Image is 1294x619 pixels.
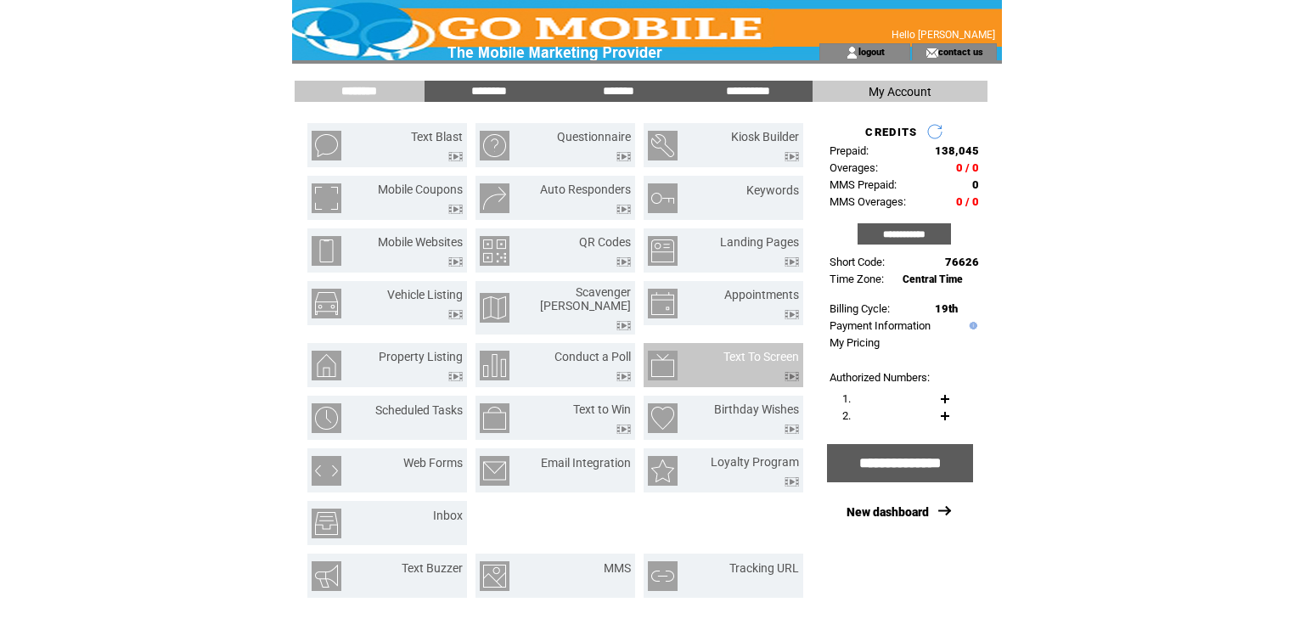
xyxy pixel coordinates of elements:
a: Kiosk Builder [731,130,799,143]
a: Keywords [746,183,799,197]
a: Auto Responders [540,183,631,196]
img: help.gif [965,322,977,329]
img: video.png [616,372,631,381]
a: Landing Pages [720,235,799,249]
a: Questionnaire [557,130,631,143]
img: landing-pages.png [648,236,678,266]
img: account_icon.gif [846,46,858,59]
img: video.png [448,257,463,267]
img: mobile-coupons.png [312,183,341,213]
img: video.png [785,152,799,161]
img: video.png [785,310,799,319]
img: text-to-win.png [480,403,509,433]
a: Appointments [724,288,799,301]
a: logout [858,46,885,57]
span: 1. [842,392,851,405]
img: auto-responders.png [480,183,509,213]
span: My Account [869,85,931,98]
img: appointments.png [648,289,678,318]
img: loyalty-program.png [648,456,678,486]
a: Vehicle Listing [387,288,463,301]
span: CREDITS [865,126,917,138]
span: 19th [935,302,958,315]
span: MMS Overages: [830,195,906,208]
span: Billing Cycle: [830,302,890,315]
a: Payment Information [830,319,931,332]
img: video.png [785,477,799,487]
a: My Pricing [830,336,880,349]
img: text-to-screen.png [648,351,678,380]
span: 0 / 0 [956,195,979,208]
a: Loyalty Program [711,455,799,469]
img: mms.png [480,561,509,591]
span: MMS Prepaid: [830,178,897,191]
a: QR Codes [579,235,631,249]
img: email-integration.png [480,456,509,486]
a: Text Buzzer [402,561,463,575]
a: New dashboard [847,505,929,519]
img: video.png [616,425,631,434]
span: Time Zone: [830,273,884,285]
span: Central Time [903,273,963,285]
img: video.png [448,205,463,214]
img: questionnaire.png [480,131,509,160]
img: keywords.png [648,183,678,213]
span: 2. [842,409,851,422]
img: inbox.png [312,509,341,538]
img: video.png [785,425,799,434]
a: Web Forms [403,456,463,470]
a: Inbox [433,509,463,522]
img: video.png [448,310,463,319]
img: mobile-websites.png [312,236,341,266]
a: Text to Win [573,402,631,416]
img: video.png [448,372,463,381]
span: Short Code: [830,256,885,268]
span: Authorized Numbers: [830,371,930,384]
a: Mobile Websites [378,235,463,249]
img: video.png [448,152,463,161]
img: property-listing.png [312,351,341,380]
a: Scheduled Tasks [375,403,463,417]
img: conduct-a-poll.png [480,351,509,380]
span: 0 / 0 [956,161,979,174]
img: web-forms.png [312,456,341,486]
img: vehicle-listing.png [312,289,341,318]
img: kiosk-builder.png [648,131,678,160]
span: Prepaid: [830,144,869,157]
a: Text To Screen [723,350,799,363]
img: video.png [616,257,631,267]
a: MMS [604,561,631,575]
img: scavenger-hunt.png [480,293,509,323]
a: contact us [938,46,983,57]
span: Hello [PERSON_NAME] [892,29,995,41]
img: video.png [616,205,631,214]
a: Mobile Coupons [378,183,463,196]
img: tracking-url.png [648,561,678,591]
img: birthday-wishes.png [648,403,678,433]
img: contact_us_icon.gif [925,46,938,59]
a: Property Listing [379,350,463,363]
a: Birthday Wishes [714,402,799,416]
a: Text Blast [411,130,463,143]
a: Conduct a Poll [554,350,631,363]
img: video.png [785,257,799,267]
img: qr-codes.png [480,236,509,266]
img: text-buzzer.png [312,561,341,591]
img: scheduled-tasks.png [312,403,341,433]
span: 138,045 [935,144,979,157]
img: video.png [616,321,631,330]
span: 76626 [945,256,979,268]
a: Tracking URL [729,561,799,575]
a: Scavenger [PERSON_NAME] [540,285,631,312]
img: video.png [785,372,799,381]
span: Overages: [830,161,878,174]
img: text-blast.png [312,131,341,160]
span: 0 [972,178,979,191]
a: Email Integration [541,456,631,470]
img: video.png [616,152,631,161]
